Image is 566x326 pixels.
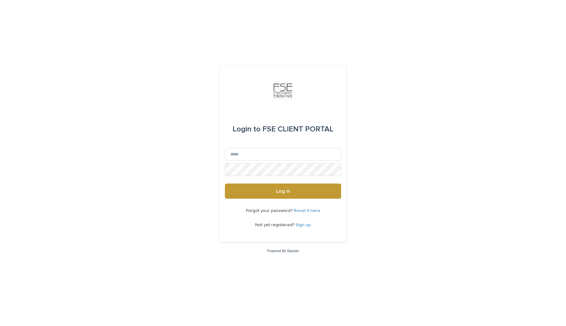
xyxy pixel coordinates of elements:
div: FSE CLIENT PORTAL [232,120,334,138]
a: Reset it here [294,208,320,213]
span: Not yet registered? [255,223,296,227]
button: Log in [225,184,341,199]
span: Forgot your password? [246,208,294,213]
a: Powered By Stacker [267,249,299,253]
img: Km9EesSdRbS9ajqhBzyo [274,81,292,100]
a: Sign up [296,223,311,227]
span: Log in [276,189,290,194]
span: Login to [232,125,261,133]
